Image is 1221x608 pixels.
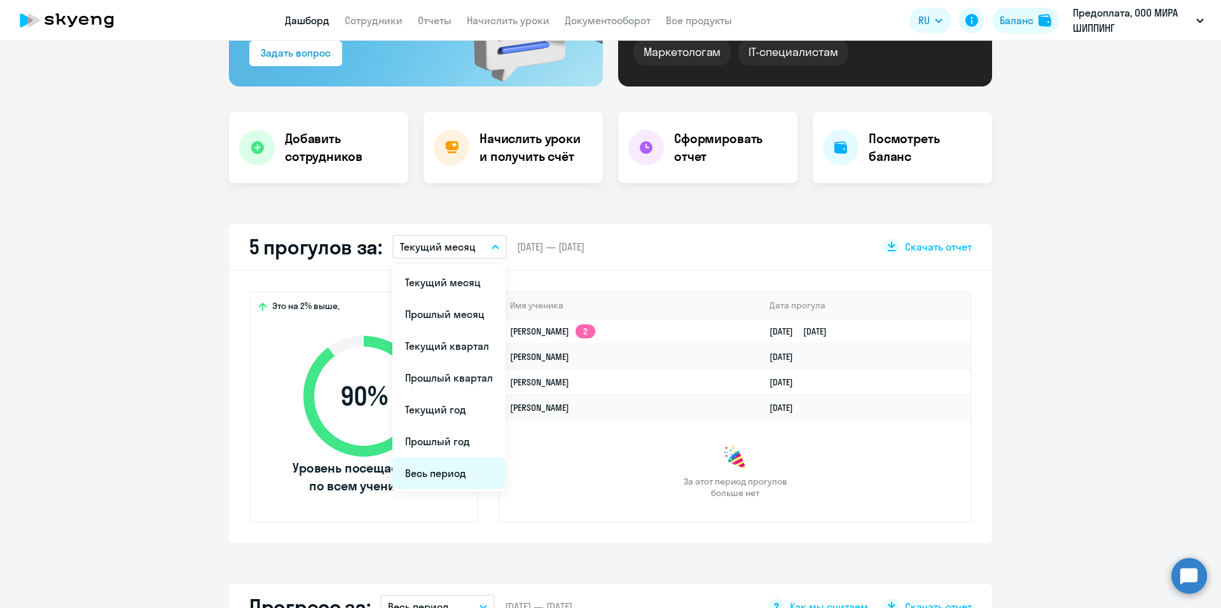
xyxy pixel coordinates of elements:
a: [PERSON_NAME] [510,377,569,388]
button: Текущий месяц [392,235,507,259]
a: [PERSON_NAME] [510,402,569,413]
p: Текущий месяц [400,239,476,254]
span: Уровень посещаемости по всем ученикам [291,459,437,495]
button: Балансbalance [992,8,1059,33]
p: Предоплата, ООО МИРА ШИППИНГ [1073,5,1191,36]
th: Имя ученика [500,293,759,319]
ul: RU [392,264,506,492]
h2: 5 прогулов за: [249,234,382,259]
span: За этот период прогулов больше нет [682,476,789,499]
a: Отчеты [418,14,452,27]
img: balance [1038,14,1051,27]
a: Начислить уроки [467,14,549,27]
button: Предоплата, ООО МИРА ШИППИНГ [1066,5,1210,36]
a: [DATE][DATE] [769,326,837,337]
button: Задать вопрос [249,41,342,66]
div: Задать вопрос [261,45,331,60]
span: 90 % [291,381,437,411]
button: RU [909,8,951,33]
a: [PERSON_NAME] [510,351,569,363]
h4: Начислить уроки и получить счёт [479,130,590,165]
a: Дашборд [285,14,329,27]
div: IT-специалистам [738,39,848,66]
a: [DATE] [769,402,803,413]
a: Документооборот [565,14,651,27]
a: Все продукты [666,14,732,27]
th: Дата прогула [759,293,970,319]
span: RU [918,13,930,28]
span: [DATE] — [DATE] [517,240,584,254]
h4: Посмотреть баланс [869,130,982,165]
a: Сотрудники [345,14,403,27]
div: Баланс [1000,13,1033,28]
h4: Добавить сотрудников [285,130,398,165]
h4: Сформировать отчет [674,130,787,165]
a: [PERSON_NAME]2 [510,326,595,337]
span: Скачать отчет [905,240,972,254]
app-skyeng-badge: 2 [576,324,595,338]
img: congrats [722,445,748,471]
a: [DATE] [769,351,803,363]
a: [DATE] [769,377,803,388]
div: Маркетологам [633,39,731,66]
span: Это на 2% выше, [272,300,340,315]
